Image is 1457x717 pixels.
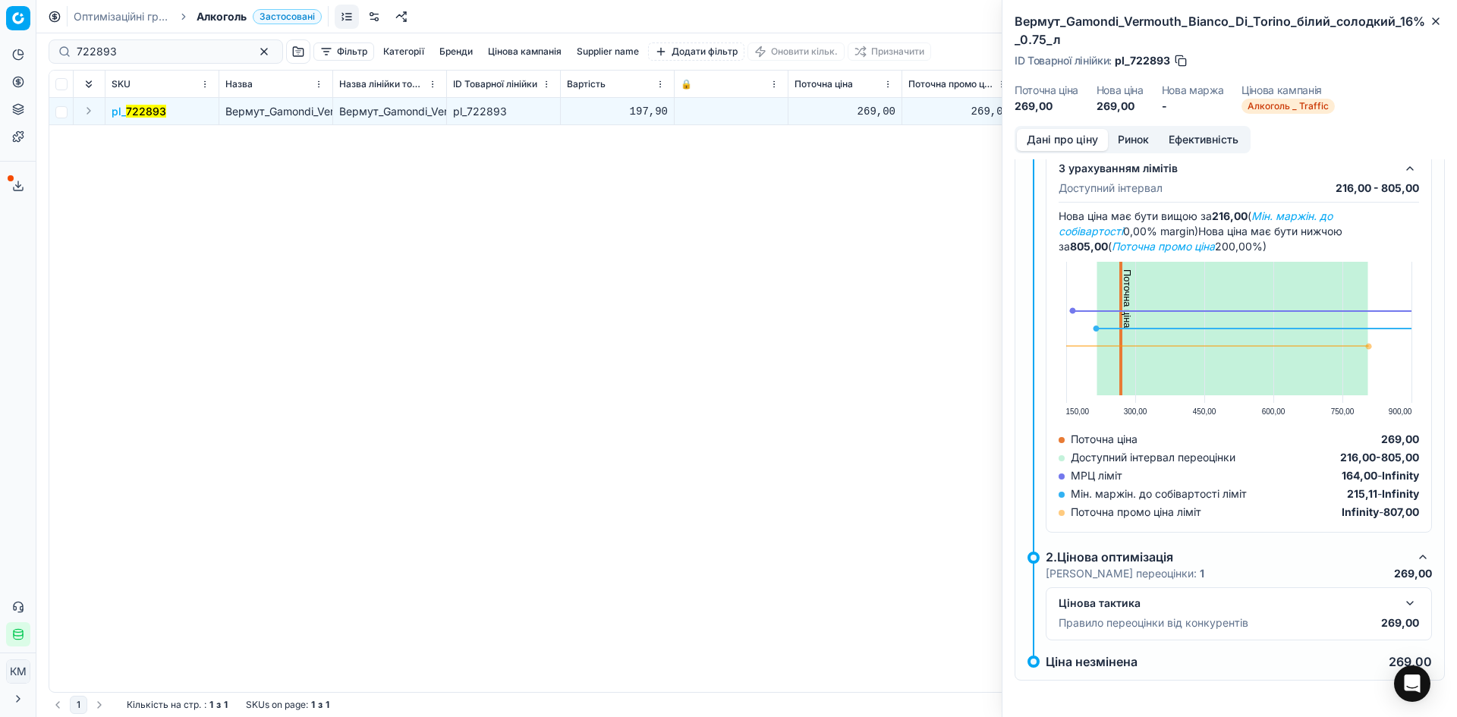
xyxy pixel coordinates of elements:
[1015,99,1078,114] dd: 269,00
[70,696,87,714] button: 1
[112,104,166,119] span: pl_
[1382,487,1419,500] strong: Infinity
[318,699,323,711] strong: з
[127,699,201,711] span: Кількість на стр.
[1336,181,1419,196] p: 216,00 - 805,00
[77,44,243,59] input: Пошук по SKU або назві
[1097,99,1144,114] dd: 269,00
[1389,656,1432,668] p: 269,00
[1342,505,1419,520] div: -
[1162,99,1224,114] dd: -
[1342,468,1419,483] div: -
[681,78,692,90] span: 🔒
[1112,240,1215,253] em: Поточна промо ціна
[1059,486,1247,502] div: Мін. маржін. до собівартості ліміт
[433,42,479,61] button: Бренди
[1115,53,1170,68] span: pl_722893
[246,699,308,711] span: SKUs on page :
[311,699,315,711] strong: 1
[795,104,895,119] div: 269,00
[648,42,744,61] button: Додати фільтр
[216,699,221,711] strong: з
[74,9,171,24] a: Оптимізаційні групи
[126,105,166,118] mark: 722893
[6,659,30,684] button: КM
[1015,12,1445,49] h2: Вермут_Gamondi_Vermouth_Bianco_Di_Torino_білий_солодкий_16%_0.75_л
[197,9,322,24] span: АлкогольЗастосовані
[1200,567,1204,580] strong: 1
[1046,548,1408,566] div: 2.Цінова оптимізація
[571,42,645,61] button: Supplier name
[567,104,668,119] div: 197,90
[90,696,109,714] button: Go to next page
[253,9,322,24] span: Застосовані
[225,78,253,90] span: Назва
[74,9,322,24] nav: breadcrumb
[1162,85,1224,96] dt: Нова маржа
[1108,129,1159,151] button: Ринок
[1059,432,1138,447] div: Поточна ціна
[1046,656,1138,668] p: Ціна незмінена
[1383,505,1419,518] strong: 807,00
[224,699,228,711] strong: 1
[1059,225,1342,253] span: Нова ціна має бути нижчою за ( 200,00%)
[7,660,30,683] span: КM
[453,104,554,119] div: pl_722893
[209,699,213,711] strong: 1
[1017,129,1108,151] button: Дані про ціну
[1394,566,1432,581] p: 269,00
[1381,615,1419,631] p: 269,00
[1394,665,1430,702] div: Open Intercom Messenger
[1070,240,1108,253] strong: 805,00
[1059,505,1201,520] div: Поточна промо ціна ліміт
[1046,566,1204,581] p: [PERSON_NAME] переоцінки:
[80,102,98,120] button: Expand
[313,42,374,61] button: Фільтр
[908,78,994,90] span: Поточна промо ціна
[1347,487,1377,500] strong: 215,11
[80,75,98,93] button: Expand all
[747,42,845,61] button: Оновити кільк.
[1347,486,1419,502] div: -
[1381,432,1419,445] strong: 269,00
[1193,407,1216,416] text: 450,00
[1059,468,1122,483] div: МРЦ ліміт
[1015,55,1112,66] span: ID Товарної лінійки :
[1059,209,1333,237] span: Нова ціна має бути вищою за ( 0,00% margin)
[1059,615,1248,631] p: Правило переоцінки від конкурентів
[49,696,109,714] nav: pagination
[1241,85,1335,96] dt: Цінова кампанія
[1241,99,1335,114] span: Алкоголь _ Traffic
[848,42,931,61] button: Призначити
[112,104,166,119] button: pl_722893
[377,42,430,61] button: Категорії
[482,42,568,61] button: Цінова кампанія
[1059,181,1163,196] p: Доступний інтервал
[453,78,537,90] span: ID Товарної лінійки
[1159,129,1248,151] button: Ефективність
[1342,505,1379,518] strong: Infinity
[1382,469,1419,482] strong: Infinity
[339,78,425,90] span: Назва лінійки товарів
[49,696,67,714] button: Go to previous page
[1122,269,1133,329] text: Поточна ціна
[567,78,606,90] span: Вартість
[1059,450,1235,465] div: Доступний інтервал переоцінки
[1389,407,1412,416] text: 900,00
[1124,407,1147,416] text: 300,00
[339,104,440,119] div: Вермут_Gamondi_Vermouth_Bianco_Di_Torino_білий_солодкий_16%_0.75_л
[1262,407,1285,416] text: 600,00
[1342,469,1377,482] strong: 164,00
[1059,596,1395,611] div: Цінова тактика
[197,9,247,24] span: Алкоголь
[1097,85,1144,96] dt: Нова ціна
[1059,161,1395,176] div: З урахуванням лімітів
[908,104,1009,119] div: 269,00
[127,699,228,711] div: :
[1331,407,1355,416] text: 750,00
[1066,407,1090,416] text: 150,00
[1212,209,1248,222] strong: 216,00
[795,78,853,90] span: Поточна ціна
[1340,451,1381,464] strong: 216,00 -
[1381,451,1419,464] strong: 805,00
